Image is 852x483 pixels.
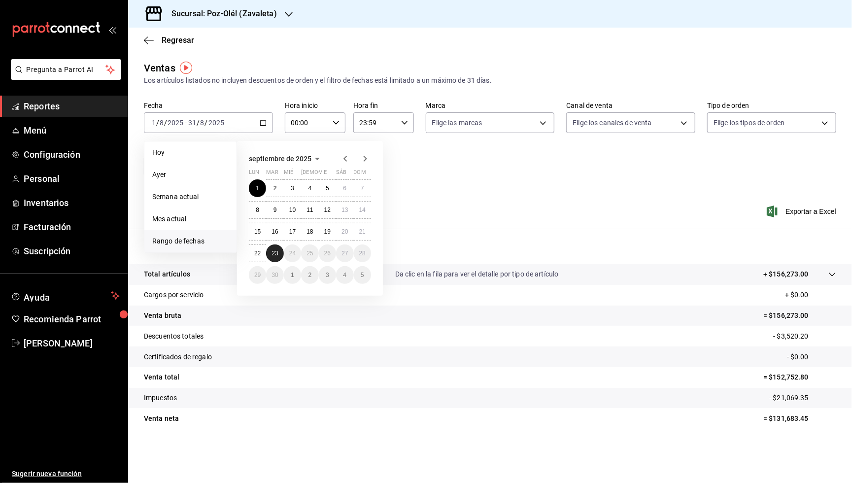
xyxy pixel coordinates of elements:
[301,244,318,262] button: 25 de septiembre de 2025
[24,124,120,137] span: Menú
[343,185,346,192] abbr: 6 de septiembre de 2025
[359,250,366,257] abbr: 28 de septiembre de 2025
[152,170,229,180] span: Ayer
[354,244,371,262] button: 28 de septiembre de 2025
[307,207,313,213] abbr: 11 de septiembre de 2025
[266,223,283,241] button: 16 de septiembre de 2025
[354,223,371,241] button: 21 de septiembre de 2025
[144,75,836,86] div: Los artículos listados no incluyen descuentos de orden y el filtro de fechas está limitado a un m...
[354,201,371,219] button: 14 de septiembre de 2025
[307,250,313,257] abbr: 25 de septiembre de 2025
[254,250,261,257] abbr: 22 de septiembre de 2025
[291,185,294,192] abbr: 3 de septiembre de 2025
[707,103,836,109] label: Tipo de orden
[266,244,283,262] button: 23 de septiembre de 2025
[24,220,120,234] span: Facturación
[249,244,266,262] button: 22 de septiembre de 2025
[144,35,194,45] button: Regresar
[284,169,293,179] abbr: miércoles
[785,290,836,300] p: + $0.00
[180,62,192,74] img: Tooltip marker
[167,119,184,127] input: ----
[249,179,266,197] button: 1 de septiembre de 2025
[319,244,336,262] button: 26 de septiembre de 2025
[144,414,179,424] p: Venta neta
[144,61,175,75] div: Ventas
[152,192,229,202] span: Semana actual
[289,207,296,213] abbr: 10 de septiembre de 2025
[272,250,278,257] abbr: 23 de septiembre de 2025
[284,223,301,241] button: 17 de septiembre de 2025
[763,269,809,279] p: + $156,273.00
[289,228,296,235] abbr: 17 de septiembre de 2025
[326,185,329,192] abbr: 5 de septiembre de 2025
[273,207,277,213] abbr: 9 de septiembre de 2025
[144,331,204,342] p: Descuentos totales
[787,352,836,362] p: - $0.00
[769,206,836,217] button: Exportar a Excel
[301,201,318,219] button: 11 de septiembre de 2025
[336,179,353,197] button: 6 de septiembre de 2025
[152,214,229,224] span: Mes actual
[343,272,346,278] abbr: 4 de octubre de 2025
[144,269,190,279] p: Total artículos
[27,65,106,75] span: Pregunta a Parrot AI
[254,272,261,278] abbr: 29 de septiembre de 2025
[336,169,346,179] abbr: sábado
[164,8,277,20] h3: Sucursal: Poz-Olé! (Zavaleta)
[108,26,116,34] button: open_drawer_menu
[319,179,336,197] button: 5 de septiembre de 2025
[256,207,259,213] abbr: 8 de septiembre de 2025
[24,312,120,326] span: Recomienda Parrot
[249,266,266,284] button: 29 de septiembre de 2025
[341,250,348,257] abbr: 27 de septiembre de 2025
[284,266,301,284] button: 1 de octubre de 2025
[249,169,259,179] abbr: lunes
[763,414,836,424] p: = $131,683.45
[249,155,311,163] span: septiembre de 2025
[144,310,181,321] p: Venta bruta
[336,244,353,262] button: 27 de septiembre de 2025
[266,266,283,284] button: 30 de septiembre de 2025
[11,59,121,80] button: Pregunta a Parrot AI
[24,244,120,258] span: Suscripción
[319,201,336,219] button: 12 de septiembre de 2025
[159,119,164,127] input: --
[359,228,366,235] abbr: 21 de septiembre de 2025
[324,228,331,235] abbr: 19 de septiembre de 2025
[188,119,197,127] input: --
[301,266,318,284] button: 2 de octubre de 2025
[266,179,283,197] button: 2 de septiembre de 2025
[144,372,179,382] p: Venta total
[249,153,323,165] button: septiembre de 2025
[319,223,336,241] button: 19 de septiembre de 2025
[774,331,836,342] p: - $3,520.20
[336,266,353,284] button: 4 de octubre de 2025
[205,119,208,127] span: /
[361,272,364,278] abbr: 5 de octubre de 2025
[341,228,348,235] abbr: 20 de septiembre de 2025
[395,269,559,279] p: Da clic en la fila para ver el detalle por tipo de artículo
[763,310,836,321] p: = $156,273.00
[272,228,278,235] abbr: 16 de septiembre de 2025
[336,223,353,241] button: 20 de septiembre de 2025
[573,118,651,128] span: Elige los canales de venta
[24,290,107,302] span: Ayuda
[359,207,366,213] abbr: 14 de septiembre de 2025
[714,118,784,128] span: Elige los tipos de orden
[185,119,187,127] span: -
[326,272,329,278] abbr: 3 de octubre de 2025
[426,103,555,109] label: Marca
[256,185,259,192] abbr: 1 de septiembre de 2025
[197,119,200,127] span: /
[307,228,313,235] abbr: 18 de septiembre de 2025
[308,185,312,192] abbr: 4 de septiembre de 2025
[24,148,120,161] span: Configuración
[162,35,194,45] span: Regresar
[152,147,229,158] span: Hoy
[156,119,159,127] span: /
[200,119,205,127] input: --
[144,241,836,252] p: Resumen
[301,179,318,197] button: 4 de septiembre de 2025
